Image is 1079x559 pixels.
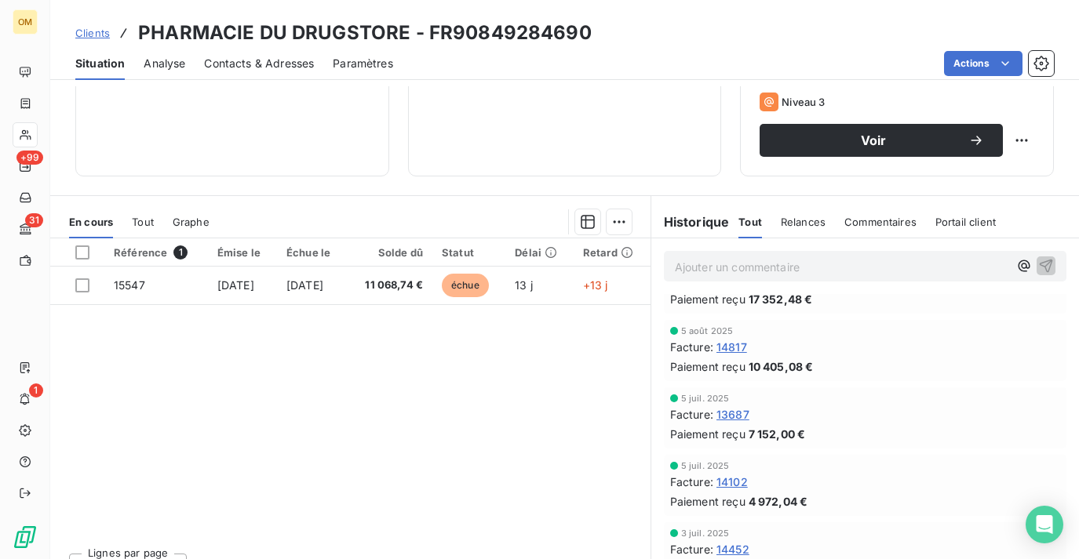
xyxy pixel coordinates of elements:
div: Open Intercom Messenger [1026,506,1063,543]
span: Paiement reçu [670,358,745,375]
span: 14817 [716,339,747,355]
span: Facture : [670,339,713,355]
span: 3 juil. 2025 [681,528,730,538]
h6: Historique [651,212,730,231]
img: Logo LeanPay [13,525,38,550]
span: 10 405,08 € [749,358,814,375]
div: Émise le [217,246,268,259]
span: +99 [16,151,43,165]
span: 5 août 2025 [681,326,734,336]
span: Clients [75,27,110,39]
span: Facture : [670,406,713,423]
span: Contacts & Adresses [204,56,314,71]
button: Voir [760,124,1003,157]
span: Relances [781,216,826,228]
h3: PHARMACIE DU DRUGSTORE - FR90849284690 [138,19,592,47]
span: 14102 [716,474,748,490]
span: 1 [173,245,188,260]
span: [DATE] [286,278,323,292]
span: 1 [29,383,43,397]
span: +13 j [583,278,608,292]
span: 14452 [716,541,749,557]
span: Tout [738,216,762,228]
span: [DATE] [217,278,254,292]
span: Graphe [173,216,210,228]
div: Référence [114,245,199,260]
span: Situation [75,56,125,71]
span: Niveau 3 [782,96,825,108]
div: Statut [442,246,496,259]
button: Actions [944,51,1022,76]
span: échue [442,274,489,297]
span: Voir [778,134,968,147]
div: Délai [515,246,564,259]
span: Paiement reçu [670,493,745,510]
span: Analyse [144,56,185,71]
span: 13687 [716,406,749,423]
a: Clients [75,25,110,41]
span: 4 972,04 € [749,493,808,510]
span: 31 [25,213,43,227]
span: Paiement reçu [670,291,745,307]
span: Paramètres [333,56,393,71]
span: 15547 [114,278,145,292]
span: 7 152,00 € [749,426,806,442]
span: 5 juil. 2025 [681,394,730,403]
div: Retard [583,246,641,259]
span: Portail client [935,216,996,228]
span: 13 j [515,278,533,292]
span: En cours [69,216,113,228]
span: 5 juil. 2025 [681,461,730,470]
span: Tout [132,216,154,228]
span: 17 352,48 € [749,291,813,307]
div: Solde dû [356,246,423,259]
span: Facture : [670,474,713,490]
span: Facture : [670,541,713,557]
div: OM [13,9,38,34]
span: Commentaires [844,216,917,228]
div: Échue le [286,246,337,259]
span: 11 068,74 € [356,278,423,293]
span: Paiement reçu [670,426,745,442]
